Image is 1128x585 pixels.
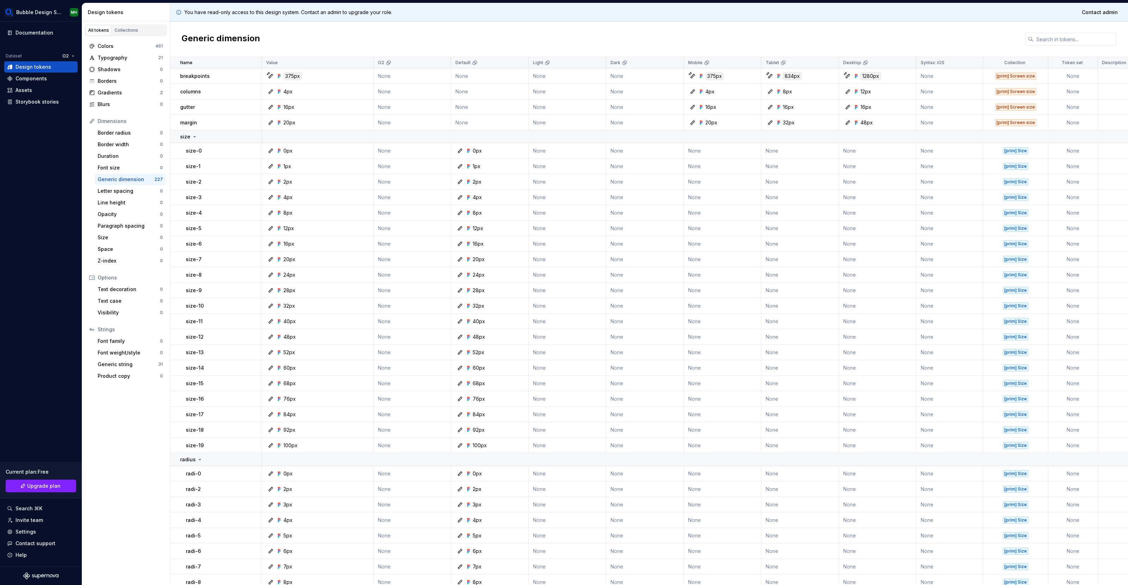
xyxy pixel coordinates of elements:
td: None [529,298,606,314]
td: None [374,283,451,298]
td: None [684,205,761,221]
div: 0 [160,350,163,356]
td: None [1048,159,1098,174]
td: None [916,115,983,130]
p: size-3 [186,194,202,201]
div: 0px [473,147,482,154]
div: 0 [160,258,163,264]
div: Colors [98,43,155,50]
div: Font weight/style [98,349,160,356]
p: margin [180,119,197,126]
td: None [916,190,983,205]
div: 0 [160,298,163,304]
div: Font family [98,338,160,345]
div: Invite team [16,517,43,524]
div: Design tokens [88,9,167,16]
div: 24px [283,271,295,278]
a: Font weight/style0 [95,347,166,358]
td: None [916,174,983,190]
div: 12px [473,225,483,232]
td: None [761,283,839,298]
td: None [374,190,451,205]
div: 0 [160,188,163,194]
p: gutter [180,104,195,111]
td: None [761,221,839,236]
td: None [606,205,684,221]
button: Upgrade plan [6,480,76,492]
div: Settings [16,528,36,535]
td: None [374,115,451,130]
div: Search ⌘K [16,505,42,512]
a: Text case0 [95,295,166,307]
td: None [916,99,983,115]
td: None [916,68,983,84]
td: None [684,267,761,283]
div: 461 [155,43,163,49]
td: None [374,236,451,252]
td: None [606,267,684,283]
a: Components [4,73,78,84]
td: None [451,84,529,99]
td: None [761,190,839,205]
div: Border width [98,141,160,148]
div: 32px [783,119,795,126]
div: Dataset [6,53,22,59]
td: None [916,84,983,99]
td: None [1048,283,1098,298]
div: 1px [283,163,291,170]
div: Letter spacing [98,187,160,195]
td: None [916,236,983,252]
td: None [916,252,983,267]
a: Size0 [95,232,166,243]
div: 16px [473,240,484,247]
td: None [374,267,451,283]
p: Dark [611,60,620,66]
div: Design tokens [16,63,51,70]
td: None [529,190,606,205]
td: None [684,283,761,298]
div: All tokens [88,27,109,33]
a: Text decoration0 [95,284,166,295]
p: Light [533,60,543,66]
td: None [839,252,916,267]
td: None [684,252,761,267]
a: Invite team [4,515,78,526]
div: Duration [98,153,160,160]
a: Font family0 [95,335,166,347]
div: Line height [98,199,160,206]
div: 375px [705,72,724,80]
td: None [761,174,839,190]
td: None [839,267,916,283]
p: You have read-only access to this design system. Contact an admin to upgrade your role. [184,9,392,16]
td: None [374,221,451,236]
p: size-4 [186,209,202,216]
span: O2 [62,53,69,59]
div: Text decoration [98,286,160,293]
a: Gradients2 [86,87,166,98]
p: Description [1102,60,1126,66]
p: size-7 [186,256,202,263]
div: [prim] Size [1003,240,1028,247]
a: Visibility0 [95,307,166,318]
div: 20px [705,119,717,126]
td: None [529,68,606,84]
span: Upgrade plan [27,482,61,489]
div: 4px [283,88,293,95]
td: None [839,174,916,190]
td: None [606,236,684,252]
p: size-2 [186,178,202,185]
div: 0 [160,142,163,147]
td: None [1048,84,1098,99]
div: Options [98,274,163,281]
div: 20px [283,256,295,263]
div: 8px [783,88,792,95]
div: Paragraph spacing [98,222,160,229]
a: Design tokens [4,61,78,73]
td: None [606,283,684,298]
a: Blurs0 [86,99,166,110]
td: None [684,190,761,205]
td: None [761,205,839,221]
a: Generic string31 [95,359,166,370]
div: 8px [283,209,293,216]
div: 4px [473,194,482,201]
